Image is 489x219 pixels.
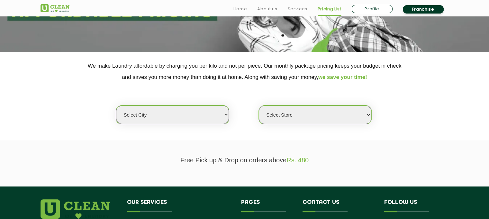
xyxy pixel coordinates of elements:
[41,60,449,83] p: We make Laundry affordable by charging you per kilo and not per piece. Our monthly package pricin...
[318,74,367,80] span: we save your time!
[41,157,449,164] p: Free Pick up & Drop on orders above
[287,5,307,13] a: Services
[233,5,247,13] a: Home
[41,199,110,219] img: logo.png
[403,5,444,14] a: Franchise
[352,5,393,13] a: Profile
[303,199,375,212] h4: Contact us
[318,5,341,13] a: Pricing List
[127,199,232,212] h4: Our Services
[286,157,309,164] span: Rs. 480
[41,4,69,12] img: UClean Laundry and Dry Cleaning
[241,199,293,212] h4: Pages
[257,5,277,13] a: About us
[384,199,441,212] h4: Follow us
